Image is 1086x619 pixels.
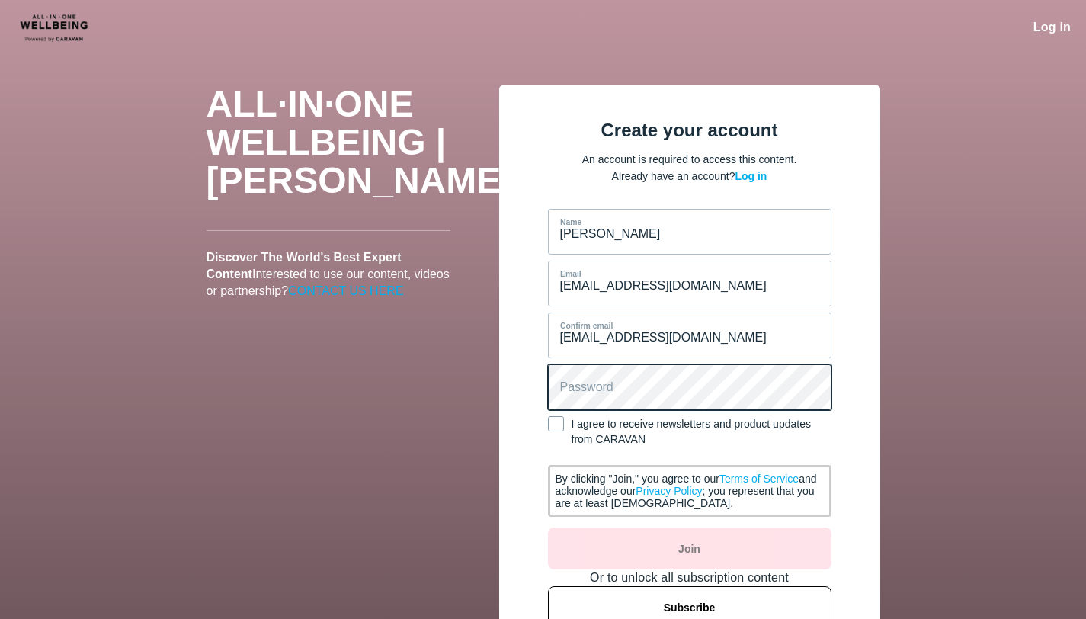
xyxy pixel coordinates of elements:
div: I agree to receive newsletters and product updates from CARAVAN [572,416,831,447]
a: Privacy Policy [636,485,702,497]
span: Log in [1033,21,1071,34]
b: Discover The World's Best Expert Content [207,251,402,281]
div: Create your account [548,122,831,139]
p: An account is required to access this content. [548,151,831,168]
img: CARAVAN [15,11,126,43]
a: Log in [735,170,767,182]
a: Terms of Service [719,473,799,485]
span: Already have an account? [612,170,767,182]
span: ALL·IN·ONE WELLBEING | [PERSON_NAME] [207,84,514,200]
span: By clicking "Join," you agree to our and acknowledge our ; you represent that you are at least [D... [556,473,817,509]
span: Or to unlock all subscription content [581,562,798,593]
a: CONTACT US HERE [288,284,403,297]
p: Interested to use our content, videos or partnership? [207,249,450,300]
